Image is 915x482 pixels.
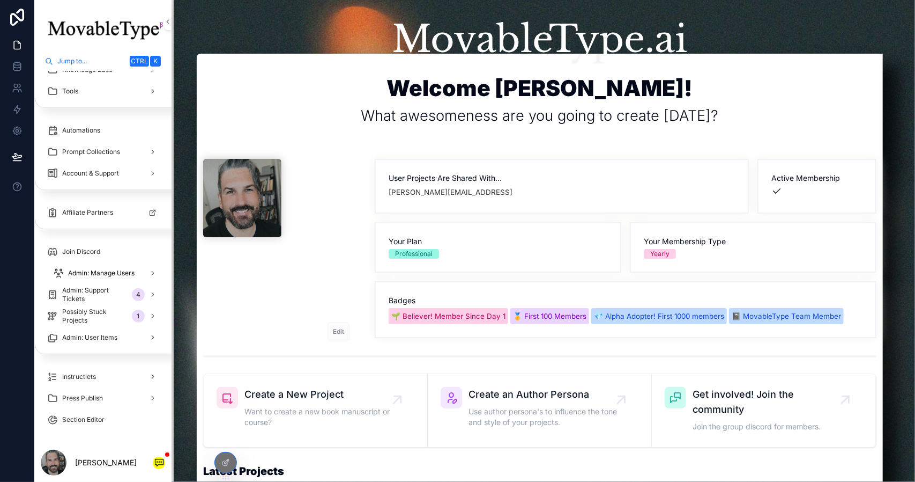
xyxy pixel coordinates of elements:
[41,285,165,304] a: Admin: Support Tickets4
[41,82,165,101] a: Tools
[41,389,165,408] a: Press Publish
[41,164,165,183] a: Account & Support
[693,421,845,432] span: Join the group discord for members.
[203,465,284,478] h1: Latest Projects
[41,306,165,326] a: Possibly Stuck Projects1
[468,387,621,402] span: Create an Author Persona
[41,121,165,140] a: Automations
[41,242,165,261] a: Join Discord
[41,203,165,222] a: Affiliate Partners
[391,311,505,322] div: 🌱 Believer! Member Since Day 1
[513,311,586,322] div: 🥇 First 100 Members
[62,126,100,135] span: Automations
[244,387,397,402] span: Create a New Project
[62,333,117,342] span: Admin: User Items
[389,236,607,247] span: Your Plan
[389,173,735,184] span: User Projects Are Shared With...
[203,159,281,237] img: userprofpic
[361,75,718,101] h1: Welcome [PERSON_NAME]!
[62,286,128,303] span: Admin: Support Tickets
[652,374,876,447] a: Get involved! Join the communityJoin the group discord for members.
[771,173,862,184] span: Active Membership
[62,308,128,325] span: Possibly Stuck Projects
[62,148,120,156] span: Prompt Collections
[732,311,841,322] div: 📓 MovableType Team Member
[389,295,862,306] span: Badges
[361,103,718,129] h3: What awesomeness are you going to create [DATE]?
[75,456,137,469] p: [PERSON_NAME]
[47,264,165,283] a: Admin: Manage Users
[62,208,113,217] span: Affiliate Partners
[468,406,621,428] span: Use author persona's to influence the tone and style of your projects.
[34,71,172,443] div: scrollable content
[650,249,669,259] div: Yearly
[62,169,119,178] span: Account & Support
[693,387,845,417] span: Get involved! Join the community
[333,327,344,336] span: Edit
[428,374,652,447] a: Create an Author PersonaUse author persona's to influence the tone and style of your projects.
[62,373,96,381] span: Instructlets
[41,410,165,429] a: Section Editor
[68,269,135,277] span: Admin: Manage Users
[132,310,145,323] div: 1
[41,52,165,71] button: Jump to...CtrlK
[132,288,145,301] div: 4
[62,247,100,256] span: Join Discord
[62,415,105,424] span: Section Editor
[41,13,165,47] img: App logo
[41,142,165,162] a: Prompt Collections
[328,322,349,341] button: Edit
[130,56,149,67] span: Ctrl
[395,249,433,259] div: Professional
[389,186,735,200] span: [PERSON_NAME][EMAIL_ADDRESS]
[62,394,103,403] span: Press Publish
[57,57,125,65] span: Jump to...
[62,87,78,96] span: Tools
[244,406,397,428] span: Want to create a new book manuscript or course?
[41,367,165,386] a: Instructlets
[151,57,160,65] span: K
[644,236,862,247] span: Your Membership Type
[204,374,428,447] a: Create a New ProjectWant to create a new book manuscript or course?
[1,52,12,62] iframe: Spotlight
[594,311,724,322] div: 💎 Alpha Adopter! First 1000 members
[41,328,165,347] a: Admin: User Items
